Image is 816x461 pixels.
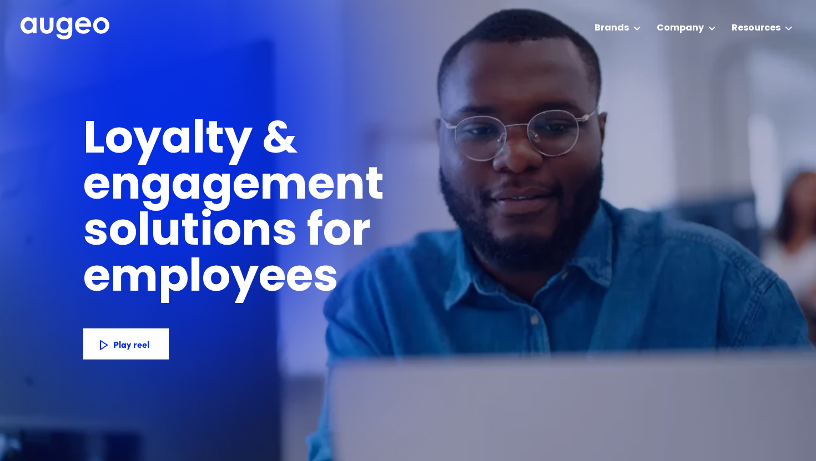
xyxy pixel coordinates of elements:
[83,118,563,256] h1: Loyalty & engagement solutions for
[83,256,358,302] h1: employees
[21,17,109,40] a: home
[595,22,629,35] div: Brands
[732,22,780,35] div: Resources
[83,328,169,359] a: Play reel
[21,17,109,40] img: Augeo's full logo in white.
[657,22,704,35] div: Company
